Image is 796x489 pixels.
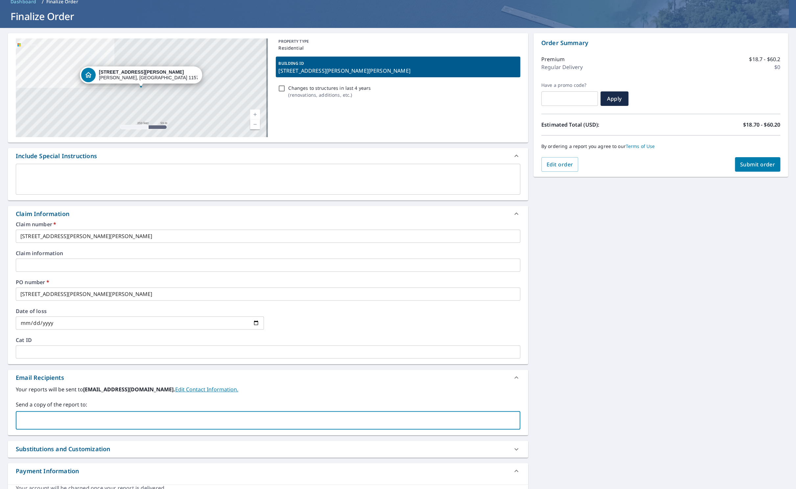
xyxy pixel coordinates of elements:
div: Include Special Instructions [16,152,97,160]
label: Send a copy of the report to: [16,401,520,408]
a: Terms of Use [626,143,655,149]
p: $18.7 - $60.2 [749,55,780,63]
p: $18.70 - $60.20 [743,121,780,129]
p: [STREET_ADDRESS][PERSON_NAME][PERSON_NAME] [278,67,517,75]
p: Changes to structures in last 4 years [288,85,371,91]
div: Substitutions and Customization [16,445,110,453]
a: EditContactInfo [175,386,238,393]
p: Regular Delivery [541,63,583,71]
p: Order Summary [541,38,780,47]
button: Submit order [735,157,781,172]
b: [EMAIL_ADDRESS][DOMAIN_NAME]. [83,386,175,393]
div: Payment Information [16,467,79,476]
button: Edit order [541,157,578,172]
label: Your reports will be sent to [16,385,520,393]
p: $0 [774,63,780,71]
label: Have a promo code? [541,82,598,88]
a: Current Level 17, Zoom Out [250,119,260,129]
div: Dropped pin, building 1, Residential property, 20 Westbrook Ln Roosevelt, NY 11575 [80,66,202,87]
a: Current Level 17, Zoom In [250,110,260,119]
label: Date of loss [16,308,264,314]
div: Include Special Instructions [8,148,528,164]
div: Claim Information [8,206,528,222]
span: Submit order [740,161,775,168]
div: Substitutions and Customization [8,441,528,457]
span: Apply [606,95,623,102]
strong: [STREET_ADDRESS][PERSON_NAME] [99,69,184,75]
div: Payment Information [8,463,528,479]
p: Premium [541,55,565,63]
label: Claim number [16,222,520,227]
p: ( renovations, additions, etc. ) [288,91,371,98]
p: PROPERTY TYPE [278,38,517,44]
span: Edit order [547,161,573,168]
p: BUILDING ID [278,61,304,66]
div: Claim Information [16,209,69,218]
div: Email Recipients [8,370,528,385]
p: Estimated Total (USD): [541,121,661,129]
div: Email Recipients [16,373,64,382]
label: PO number [16,280,520,285]
label: Cat ID [16,337,520,343]
div: [PERSON_NAME], [GEOGRAPHIC_DATA] 11575 [99,69,198,81]
button: Apply [600,91,628,106]
p: Residential [278,44,517,51]
p: By ordering a report you agree to our [541,143,780,149]
label: Claim information [16,251,520,256]
h1: Finalize Order [8,10,788,23]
